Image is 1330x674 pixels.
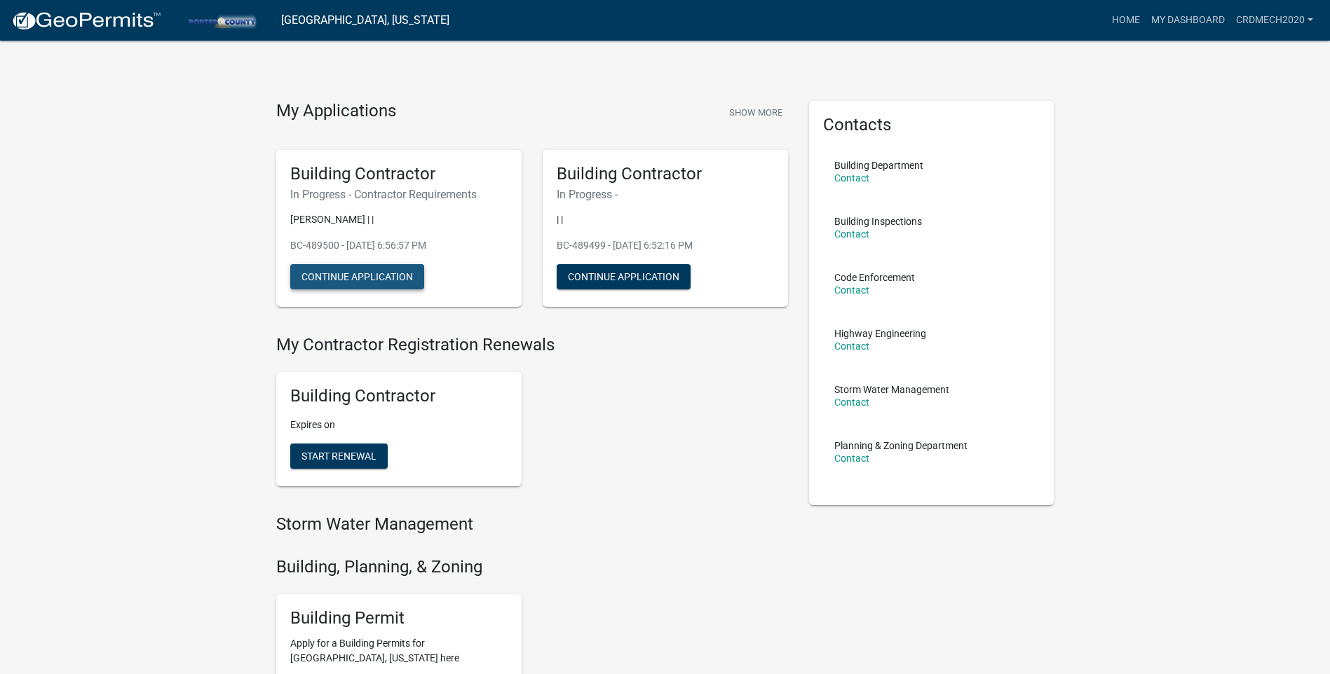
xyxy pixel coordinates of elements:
button: Start Renewal [290,443,388,469]
h5: Contacts [823,115,1040,135]
img: Porter County, Indiana [172,11,270,29]
a: Contact [834,284,869,296]
p: Code Enforcement [834,273,915,282]
p: Storm Water Management [834,385,949,394]
p: BC-489500 - [DATE] 6:56:57 PM [290,238,508,253]
h5: Building Contractor [290,386,508,406]
a: crdmech2020 [1230,7,1319,34]
h5: Building Contractor [290,164,508,184]
button: Continue Application [557,264,691,289]
span: Start Renewal [301,451,376,462]
a: Contact [834,397,869,408]
h6: In Progress - Contractor Requirements [290,188,508,201]
p: Apply for a Building Permits for [GEOGRAPHIC_DATA], [US_STATE] here [290,636,508,666]
h5: Building Contractor [557,164,774,184]
p: Building Department [834,160,923,170]
h6: In Progress - [557,188,774,201]
p: Highway Engineering [834,329,926,338]
h4: My Contractor Registration Renewals [276,335,788,355]
a: Contact [834,341,869,352]
h5: Building Permit [290,608,508,628]
a: Contact [834,228,869,240]
h4: Storm Water Management [276,514,788,535]
h4: My Applications [276,101,396,122]
wm-registration-list-section: My Contractor Registration Renewals [276,335,788,497]
p: | | [557,212,774,227]
a: Home [1106,7,1146,34]
p: Expires on [290,418,508,432]
a: Contact [834,172,869,184]
p: Planning & Zoning Department [834,441,968,451]
button: Show More [724,101,788,124]
button: Continue Application [290,264,424,289]
h4: Building, Planning, & Zoning [276,557,788,577]
a: Contact [834,453,869,464]
a: [GEOGRAPHIC_DATA], [US_STATE] [281,8,449,32]
a: My Dashboard [1146,7,1230,34]
p: Building Inspections [834,216,922,226]
p: BC-489499 - [DATE] 6:52:16 PM [557,238,774,253]
p: [PERSON_NAME] | | [290,212,508,227]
